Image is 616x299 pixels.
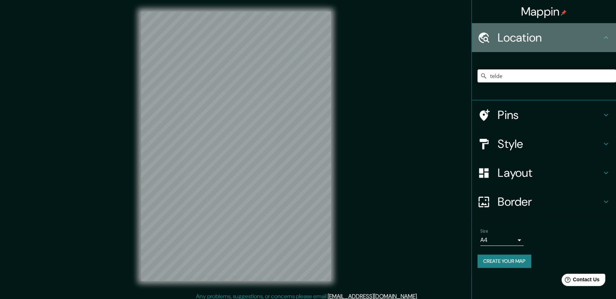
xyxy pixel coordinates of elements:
[498,30,602,45] h4: Location
[472,187,616,216] div: Border
[477,255,531,268] button: Create your map
[477,69,616,82] input: Pick your city or area
[472,158,616,187] div: Layout
[561,10,567,16] img: pin-icon.png
[141,12,331,281] canvas: Map
[552,271,608,291] iframe: Help widget launcher
[472,23,616,52] div: Location
[498,195,602,209] h4: Border
[498,108,602,122] h4: Pins
[480,228,488,234] label: Size
[472,101,616,129] div: Pins
[498,166,602,180] h4: Layout
[521,4,567,19] h4: Mappin
[480,234,524,246] div: A4
[472,129,616,158] div: Style
[498,137,602,151] h4: Style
